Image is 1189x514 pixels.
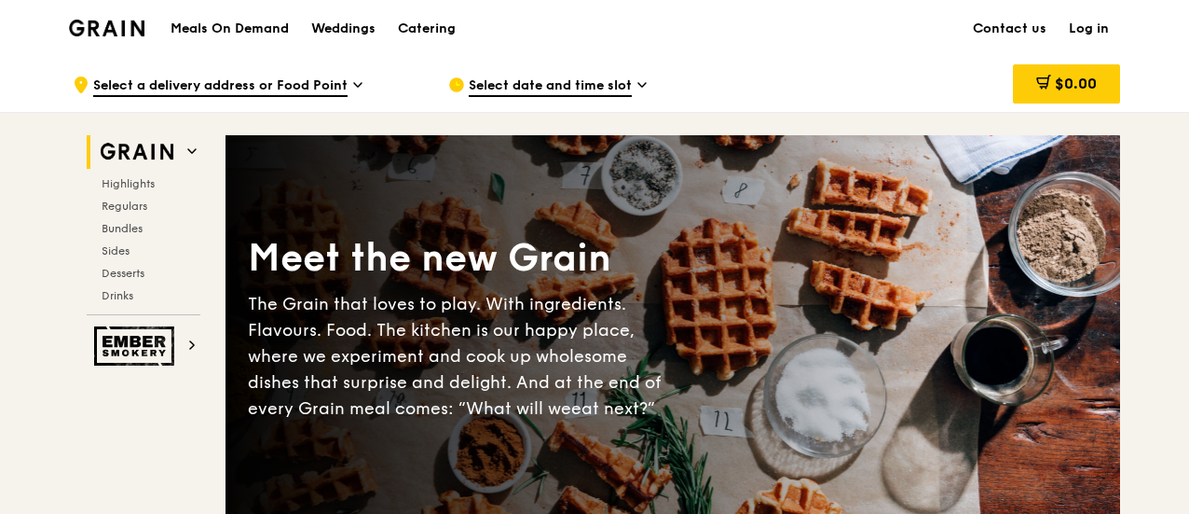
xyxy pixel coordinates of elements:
[94,326,180,366] img: Ember Smokery web logo
[387,1,467,57] a: Catering
[102,289,133,302] span: Drinks
[102,244,130,257] span: Sides
[94,135,180,169] img: Grain web logo
[248,233,673,284] div: Meet the new Grain
[398,1,456,57] div: Catering
[102,267,144,280] span: Desserts
[248,291,673,422] div: The Grain that loves to play. With ingredients. Flavours. Food. The kitchen is our happy place, w...
[962,1,1058,57] a: Contact us
[311,1,376,57] div: Weddings
[300,1,387,57] a: Weddings
[1055,75,1097,92] span: $0.00
[93,76,348,97] span: Select a delivery address or Food Point
[102,222,143,235] span: Bundles
[571,398,655,419] span: eat next?”
[469,76,632,97] span: Select date and time slot
[102,200,147,213] span: Regulars
[1058,1,1120,57] a: Log in
[171,20,289,38] h1: Meals On Demand
[102,177,155,190] span: Highlights
[69,20,144,36] img: Grain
